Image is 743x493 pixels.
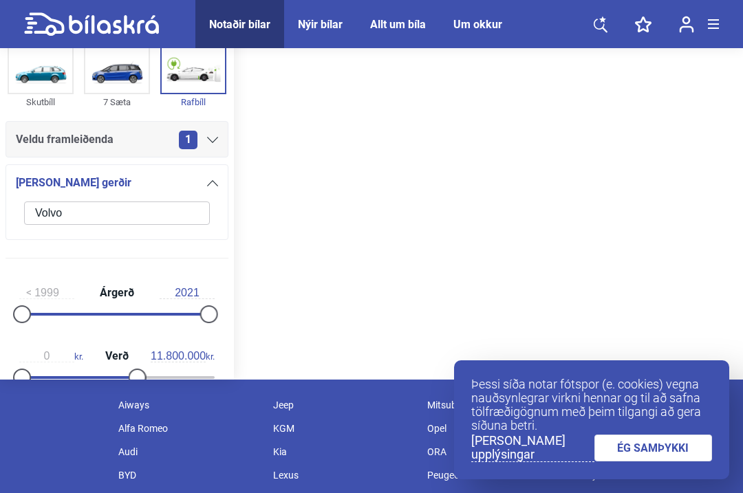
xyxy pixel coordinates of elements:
a: Nýir bílar [298,18,343,31]
img: user-login.svg [679,16,694,33]
div: 7 Sæta [84,94,150,110]
div: Aiways [111,393,266,417]
div: Rafbíll [160,94,226,110]
div: KGM [266,417,421,440]
div: BYD [111,463,266,487]
span: Veldu framleiðenda [16,130,114,149]
div: Audi [111,440,266,463]
div: Peugeot [420,463,575,487]
a: Allt um bíla [370,18,426,31]
p: Þessi síða notar fótspor (e. cookies) vegna nauðsynlegrar virkni hennar og til að safna tölfræðig... [471,377,712,432]
div: ORA [420,440,575,463]
a: ÉG SAMÞYKKI [594,435,713,461]
span: kr. [19,350,83,362]
span: [PERSON_NAME] gerðir [16,173,131,193]
span: 1 [179,131,197,149]
span: kr. [151,350,215,362]
span: Árgerð [96,287,138,298]
span: Verð [102,351,132,362]
div: Kia [266,440,421,463]
a: Um okkur [453,18,502,31]
div: Alfa Romeo [111,417,266,440]
div: Opel [420,417,575,440]
a: [PERSON_NAME] upplýsingar [471,434,594,462]
div: Mitsubishi [420,393,575,417]
div: Skutbíll [8,94,74,110]
div: Jeep [266,393,421,417]
div: Lexus [266,463,421,487]
a: Notaðir bílar [209,18,270,31]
